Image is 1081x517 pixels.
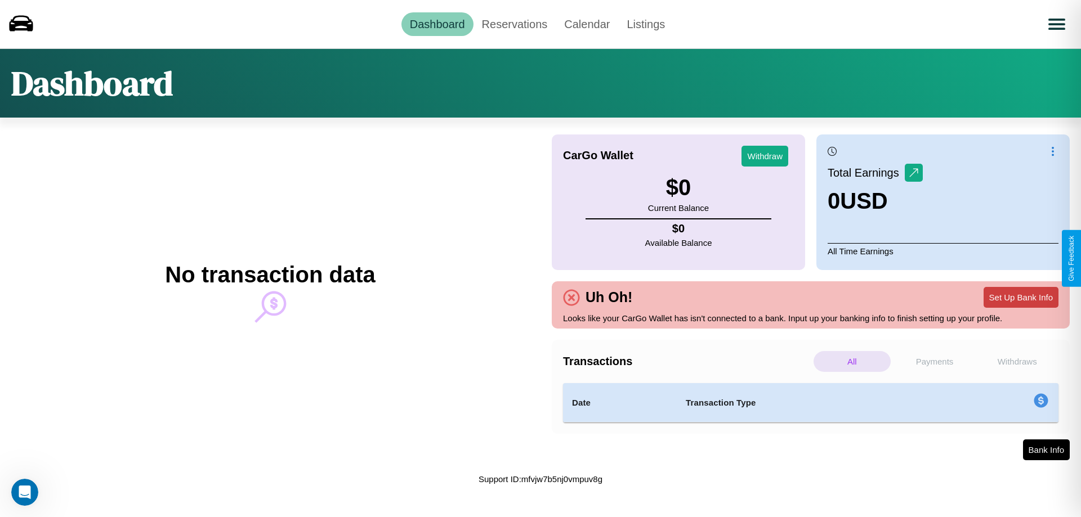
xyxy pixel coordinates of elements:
[1041,8,1073,40] button: Open menu
[648,175,709,200] h3: $ 0
[1023,439,1070,460] button: Bank Info
[556,12,618,36] a: Calendar
[645,222,712,235] h4: $ 0
[563,383,1058,422] table: simple table
[828,243,1058,259] p: All Time Earnings
[828,188,923,214] h3: 0 USD
[563,311,1058,326] p: Looks like your CarGo Wallet has isn't connected to a bank. Input up your banking info to finish ...
[741,146,788,167] button: Withdraw
[580,289,638,305] h4: Uh Oh!
[984,287,1058,308] button: Set Up Bank Info
[828,163,905,183] p: Total Earnings
[618,12,673,36] a: Listings
[896,351,973,372] p: Payments
[479,471,602,487] p: Support ID: mfvjw7b5nj0vmpuv8g
[686,396,941,410] h4: Transaction Type
[648,200,709,215] p: Current Balance
[401,12,474,36] a: Dashboard
[11,60,173,106] h1: Dashboard
[563,149,633,162] h4: CarGo Wallet
[474,12,556,36] a: Reservations
[814,351,891,372] p: All
[1067,236,1075,281] div: Give Feedback
[563,355,811,368] h4: Transactions
[645,235,712,250] p: Available Balance
[572,396,668,410] h4: Date
[11,479,38,506] iframe: Intercom live chat
[979,351,1056,372] p: Withdraws
[165,262,375,287] h2: No transaction data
